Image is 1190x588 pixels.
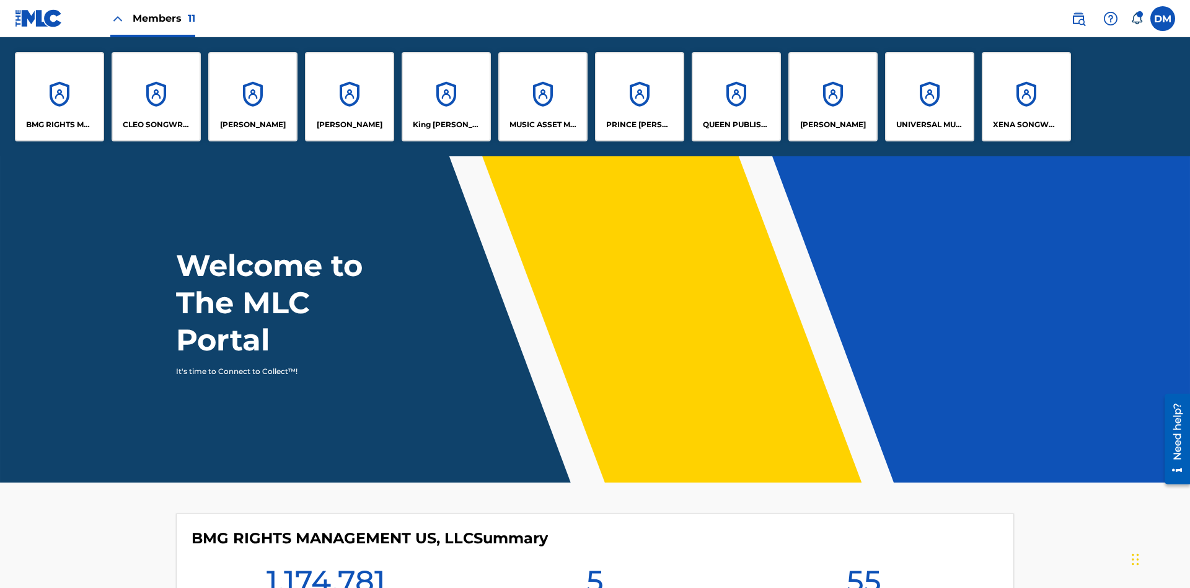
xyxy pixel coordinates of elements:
a: AccountsCLEO SONGWRITER [112,52,201,141]
a: Accounts[PERSON_NAME] [208,52,297,141]
span: Members [133,11,195,25]
a: Accounts[PERSON_NAME] [788,52,878,141]
p: EYAMA MCSINGER [317,119,382,130]
p: ELVIS COSTELLO [220,119,286,130]
iframe: Chat Widget [1128,528,1190,588]
a: AccountsMUSIC ASSET MANAGEMENT (MAM) [498,52,588,141]
p: It's time to Connect to Collect™! [176,366,391,377]
a: Public Search [1066,6,1091,31]
h1: Welcome to The MLC Portal [176,247,408,359]
p: QUEEN PUBLISHA [703,119,770,130]
a: AccountsQUEEN PUBLISHA [692,52,781,141]
p: PRINCE MCTESTERSON [606,119,674,130]
a: AccountsXENA SONGWRITER [982,52,1071,141]
p: King McTesterson [413,119,480,130]
a: AccountsBMG RIGHTS MANAGEMENT US, LLC [15,52,104,141]
div: Notifications [1130,12,1143,25]
p: BMG RIGHTS MANAGEMENT US, LLC [26,119,94,130]
a: AccountsPRINCE [PERSON_NAME] [595,52,684,141]
p: UNIVERSAL MUSIC PUB GROUP [896,119,964,130]
a: Accounts[PERSON_NAME] [305,52,394,141]
div: User Menu [1150,6,1175,31]
p: XENA SONGWRITER [993,119,1060,130]
iframe: Resource Center [1155,389,1190,491]
img: MLC Logo [15,9,63,27]
h4: BMG RIGHTS MANAGEMENT US, LLC [192,529,548,548]
a: AccountsUNIVERSAL MUSIC PUB GROUP [885,52,974,141]
p: RONALD MCTESTERSON [800,119,866,130]
a: AccountsKing [PERSON_NAME] [402,52,491,141]
p: MUSIC ASSET MANAGEMENT (MAM) [509,119,577,130]
img: search [1071,11,1086,26]
span: 11 [188,12,195,24]
div: Help [1098,6,1123,31]
div: Drag [1132,541,1139,578]
img: Close [110,11,125,26]
p: CLEO SONGWRITER [123,119,190,130]
img: help [1103,11,1118,26]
